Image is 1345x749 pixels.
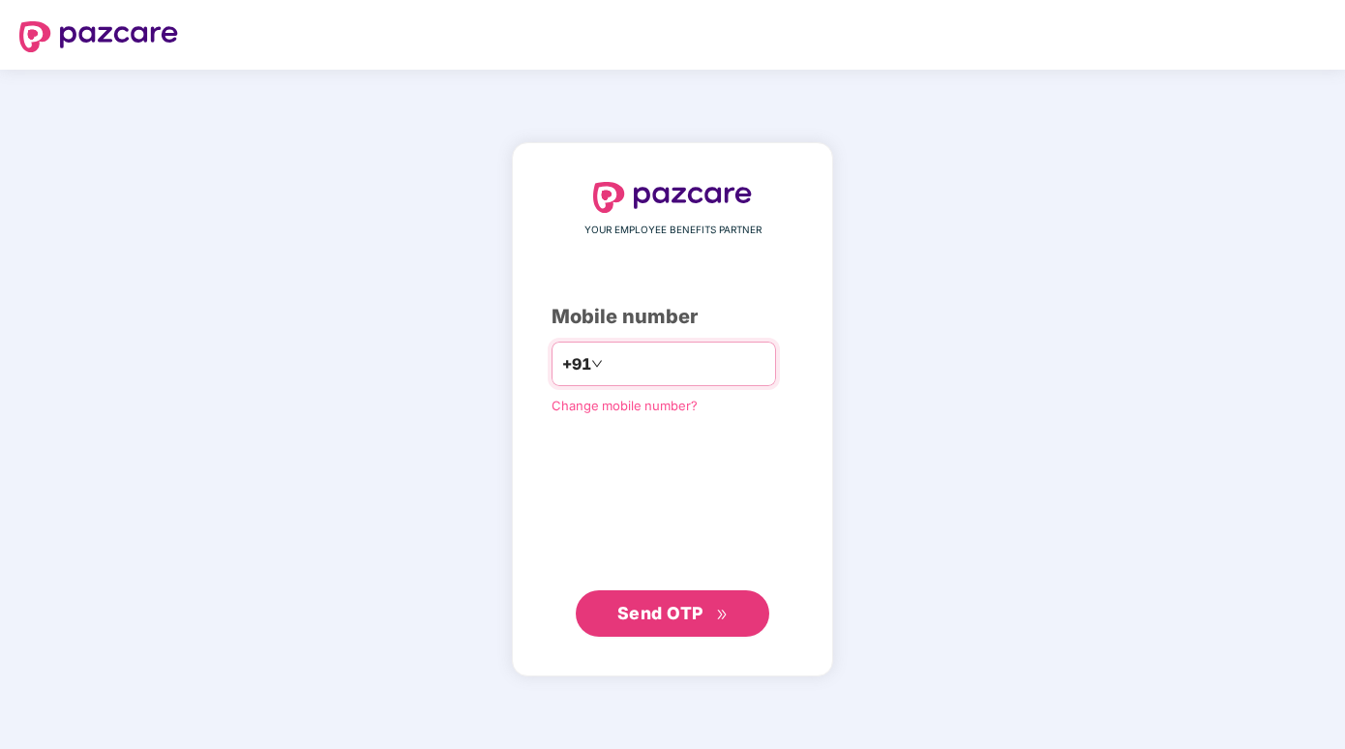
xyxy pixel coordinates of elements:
[591,358,603,370] span: down
[552,302,793,332] div: Mobile number
[716,609,729,621] span: double-right
[552,398,698,413] a: Change mobile number?
[584,223,762,238] span: YOUR EMPLOYEE BENEFITS PARTNER
[617,603,703,623] span: Send OTP
[562,352,591,376] span: +91
[19,21,178,52] img: logo
[593,182,752,213] img: logo
[576,590,769,637] button: Send OTPdouble-right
